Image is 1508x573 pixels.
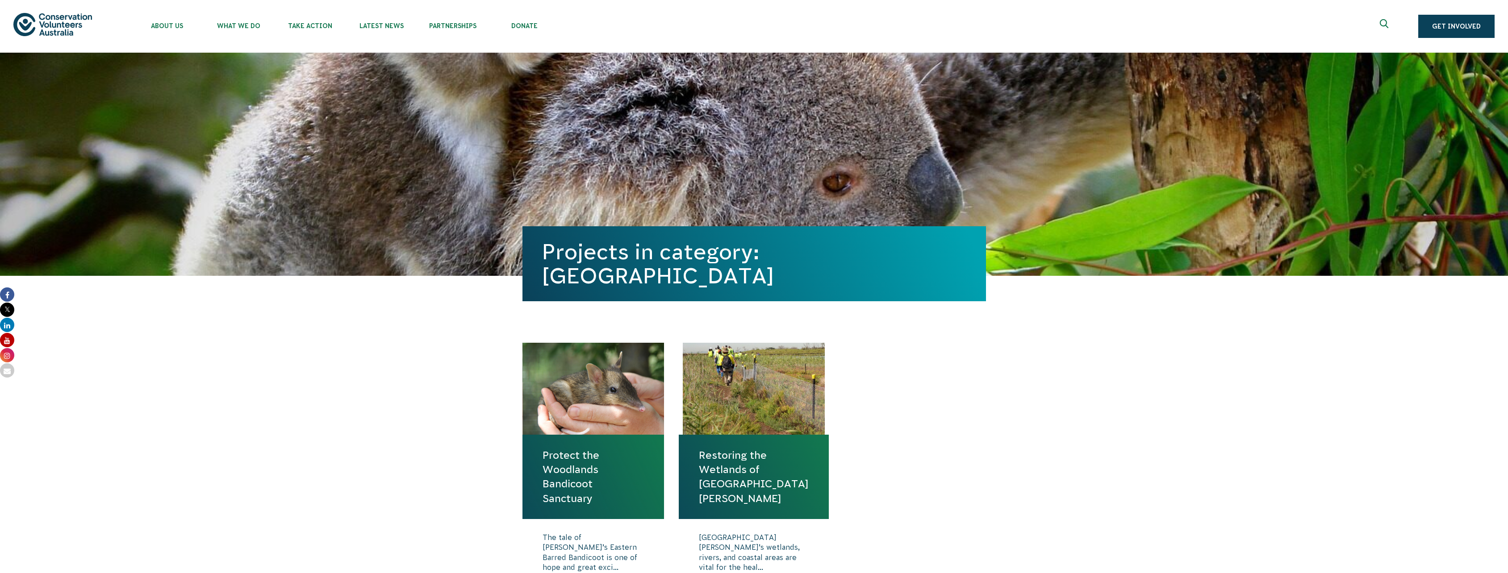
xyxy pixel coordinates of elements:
a: Protect the Woodlands Bandicoot Sanctuary [543,448,644,506]
span: Donate [489,22,560,29]
span: Take Action [274,22,346,29]
button: Expand search box Close search box [1374,16,1396,37]
img: logo.svg [13,13,92,36]
span: Latest News [346,22,417,29]
h1: Projects in category: [GEOGRAPHIC_DATA] [542,240,966,288]
a: Restoring the Wetlands of [GEOGRAPHIC_DATA][PERSON_NAME] [699,448,809,506]
span: Partnerships [417,22,489,29]
span: What We Do [203,22,274,29]
span: Expand search box [1380,19,1391,33]
a: Get Involved [1418,15,1495,38]
span: About Us [131,22,203,29]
